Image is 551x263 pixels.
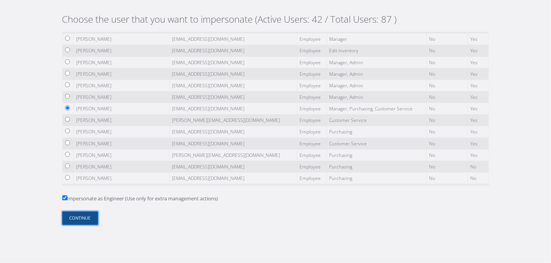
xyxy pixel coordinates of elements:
td: No [427,184,468,196]
td: No [427,80,468,91]
td: No [427,115,468,126]
td: No [427,126,468,138]
td: [EMAIL_ADDRESS][DOMAIN_NAME] [169,138,297,149]
td: Yes [468,80,489,91]
td: Yes [468,115,489,126]
label: Impersonate as Engineer (Use only for extra management actions) [62,195,218,203]
td: Employee [297,115,327,126]
td: Purchasing [327,172,427,184]
td: [PERSON_NAME] [73,45,169,57]
td: [PERSON_NAME] [73,33,169,45]
td: [PERSON_NAME] [73,138,169,149]
td: No [468,184,489,196]
td: No [427,33,468,45]
td: Yes [468,57,489,68]
td: [EMAIL_ADDRESS][DOMAIN_NAME] [169,184,297,196]
td: [PERSON_NAME] [73,103,169,115]
td: Manager, Admin [327,68,427,80]
td: [PERSON_NAME][EMAIL_ADDRESS][DOMAIN_NAME] [169,149,297,161]
td: Employee [297,172,327,184]
td: Employee [297,103,327,115]
td: [PERSON_NAME] [73,161,169,172]
td: [EMAIL_ADDRESS][DOMAIN_NAME] [169,33,297,45]
td: Purchasing [327,161,427,172]
td: Employee [297,92,327,103]
td: [PERSON_NAME] [73,57,169,68]
td: [EMAIL_ADDRESS][DOMAIN_NAME] [169,126,297,138]
td: Employee [297,45,327,57]
td: [EMAIL_ADDRESS][DOMAIN_NAME] [169,57,297,68]
td: No [468,161,489,172]
td: [PERSON_NAME] [73,92,169,103]
td: Purchasing [327,184,427,196]
td: No [468,172,489,184]
td: Yes [468,138,489,149]
td: [PERSON_NAME] [73,172,169,184]
td: [PERSON_NAME] [73,149,169,161]
td: Employee [297,80,327,91]
td: Manager [327,33,427,45]
button: Continue [62,211,98,225]
td: No [427,161,468,172]
td: [PERSON_NAME] [73,184,169,196]
td: No [427,103,468,115]
td: Customer Service [327,115,427,126]
td: Manager, Admin [327,80,427,91]
td: [EMAIL_ADDRESS][DOMAIN_NAME] [169,80,297,91]
td: Employee [297,57,327,68]
td: No [427,45,468,57]
td: Yes [468,149,489,161]
td: [PERSON_NAME] [73,80,169,91]
td: Yes [468,33,489,45]
td: Employee [297,68,327,80]
td: No [427,57,468,68]
td: [EMAIL_ADDRESS][DOMAIN_NAME] [169,92,297,103]
td: Yes [468,92,489,103]
td: Employee [297,138,327,149]
td: Employee [297,184,327,196]
td: Employee [297,161,327,172]
td: Manager, Admin [327,92,427,103]
td: [PERSON_NAME] [73,126,169,138]
td: Purchasing [327,126,427,138]
td: No [427,172,468,184]
td: [PERSON_NAME] [73,115,169,126]
td: Manager, Admin [327,57,427,68]
td: Yes [468,126,489,138]
td: Employee [297,149,327,161]
td: [EMAIL_ADDRESS][DOMAIN_NAME] [169,68,297,80]
td: No [427,68,468,80]
td: Yes [468,103,489,115]
td: [PERSON_NAME] [73,68,169,80]
td: [EMAIL_ADDRESS][DOMAIN_NAME] [169,161,297,172]
td: Yes [468,45,489,57]
td: Manager, Purchasing, Customer Service [327,103,427,115]
h2: Choose the user that you want to impersonate (Active Users: 42 / Total Users: 87 ) [62,14,489,25]
td: Purchasing [327,149,427,161]
td: Employee [297,33,327,45]
td: [EMAIL_ADDRESS][DOMAIN_NAME] [169,45,297,57]
input: Impersonate as Engineer (Use only for extra management actions) [62,195,67,200]
td: No [427,92,468,103]
td: [EMAIL_ADDRESS][DOMAIN_NAME] [169,103,297,115]
td: No [427,138,468,149]
td: Edit Inventory [327,45,427,57]
td: No [427,149,468,161]
td: [EMAIL_ADDRESS][DOMAIN_NAME] [169,172,297,184]
td: Yes [468,68,489,80]
td: [PERSON_NAME][EMAIL_ADDRESS][DOMAIN_NAME] [169,115,297,126]
td: Employee [297,126,327,138]
td: Customer Service [327,138,427,149]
